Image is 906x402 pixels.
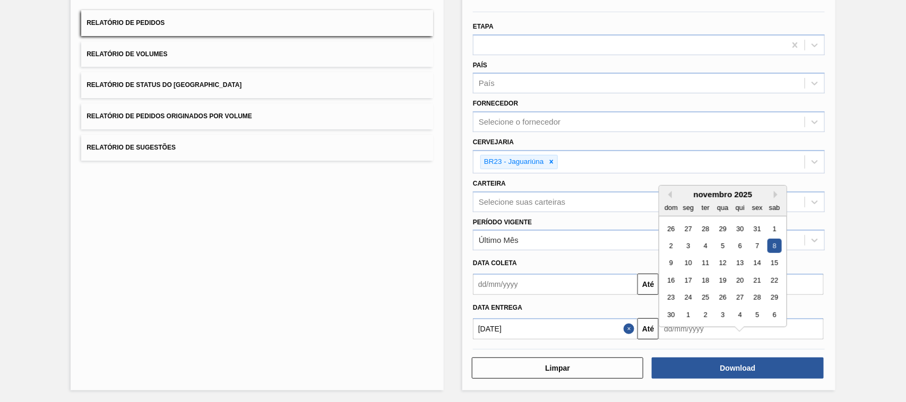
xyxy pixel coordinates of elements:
div: dom [664,200,678,215]
div: País [479,79,495,88]
div: Choose terça-feira, 11 de novembro de 2025 [698,256,713,270]
div: Choose sexta-feira, 5 de dezembro de 2025 [750,308,765,322]
div: Choose quinta-feira, 6 de novembro de 2025 [733,239,747,253]
div: Choose sábado, 15 de novembro de 2025 [767,256,782,270]
span: Relatório de Pedidos [87,19,165,27]
div: Choose sábado, 22 de novembro de 2025 [767,273,782,287]
div: Choose terça-feira, 4 de novembro de 2025 [698,239,713,253]
div: Choose quinta-feira, 30 de outubro de 2025 [733,222,747,236]
div: Choose sexta-feira, 28 de novembro de 2025 [750,291,765,305]
div: Choose sexta-feira, 31 de outubro de 2025 [750,222,765,236]
button: Até [637,274,659,295]
div: Choose domingo, 9 de novembro de 2025 [664,256,678,270]
div: Choose quinta-feira, 4 de dezembro de 2025 [733,308,747,322]
div: Choose quarta-feira, 3 de dezembro de 2025 [716,308,730,322]
button: Relatório de Pedidos Originados por Volume [81,103,433,129]
div: Choose quarta-feira, 29 de outubro de 2025 [716,222,730,236]
div: Choose domingo, 2 de novembro de 2025 [664,239,678,253]
span: Relatório de Sugestões [87,144,176,151]
div: novembro 2025 [659,190,787,199]
div: Choose domingo, 23 de novembro de 2025 [664,291,678,305]
span: Relatório de Volumes [87,50,167,58]
div: sab [767,200,782,215]
label: Período Vigente [473,219,532,226]
button: Até [637,318,659,339]
div: Choose sexta-feira, 14 de novembro de 2025 [750,256,765,270]
div: Choose sábado, 29 de novembro de 2025 [767,291,782,305]
div: Choose terça-feira, 2 de dezembro de 2025 [698,308,713,322]
div: Choose segunda-feira, 27 de outubro de 2025 [681,222,696,236]
div: Choose segunda-feira, 24 de novembro de 2025 [681,291,696,305]
button: Relatório de Status do [GEOGRAPHIC_DATA] [81,72,433,98]
div: BR23 - Jaguariúna [481,155,546,169]
button: Next Month [774,191,781,198]
label: País [473,62,487,69]
div: Choose segunda-feira, 17 de novembro de 2025 [681,273,696,287]
div: Choose segunda-feira, 3 de novembro de 2025 [681,239,696,253]
button: Limpar [472,357,643,379]
div: Choose sábado, 8 de novembro de 2025 [767,239,782,253]
div: Choose quarta-feira, 19 de novembro de 2025 [716,273,730,287]
div: Choose sábado, 1 de novembro de 2025 [767,222,782,236]
div: month 2025-11 [663,220,783,324]
input: dd/mm/yyyy [473,274,637,295]
div: Choose sexta-feira, 7 de novembro de 2025 [750,239,765,253]
button: Previous Month [665,191,672,198]
label: Fornecedor [473,100,518,107]
div: Choose terça-feira, 25 de novembro de 2025 [698,291,713,305]
span: Data Entrega [473,304,522,311]
div: Choose sexta-feira, 21 de novembro de 2025 [750,273,765,287]
div: Choose quinta-feira, 20 de novembro de 2025 [733,273,747,287]
span: Relatório de Status do [GEOGRAPHIC_DATA] [87,81,241,89]
div: qui [733,200,747,215]
button: Download [652,357,823,379]
div: Choose segunda-feira, 1 de dezembro de 2025 [681,308,696,322]
button: Relatório de Sugestões [81,135,433,161]
span: Data coleta [473,259,517,267]
div: sex [750,200,765,215]
div: Choose quarta-feira, 12 de novembro de 2025 [716,256,730,270]
div: Choose domingo, 26 de outubro de 2025 [664,222,678,236]
div: Choose terça-feira, 28 de outubro de 2025 [698,222,713,236]
label: Cervejaria [473,138,514,146]
div: Choose sábado, 6 de dezembro de 2025 [767,308,782,322]
div: Choose quarta-feira, 5 de novembro de 2025 [716,239,730,253]
label: Carteira [473,180,506,187]
input: dd/mm/yyyy [473,318,637,339]
div: Choose quarta-feira, 26 de novembro de 2025 [716,291,730,305]
div: qua [716,200,730,215]
div: Último Mês [479,236,519,245]
button: Close [624,318,637,339]
div: Choose domingo, 30 de novembro de 2025 [664,308,678,322]
div: Choose segunda-feira, 10 de novembro de 2025 [681,256,696,270]
div: ter [698,200,713,215]
div: Choose terça-feira, 18 de novembro de 2025 [698,273,713,287]
label: Etapa [473,23,494,30]
div: Selecione suas carteiras [479,197,565,206]
div: Selecione o fornecedor [479,118,560,127]
button: Relatório de Volumes [81,41,433,67]
button: Relatório de Pedidos [81,10,433,36]
div: Choose quinta-feira, 13 de novembro de 2025 [733,256,747,270]
div: seg [681,200,696,215]
div: Choose domingo, 16 de novembro de 2025 [664,273,678,287]
div: Choose quinta-feira, 27 de novembro de 2025 [733,291,747,305]
span: Relatório de Pedidos Originados por Volume [87,112,252,120]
